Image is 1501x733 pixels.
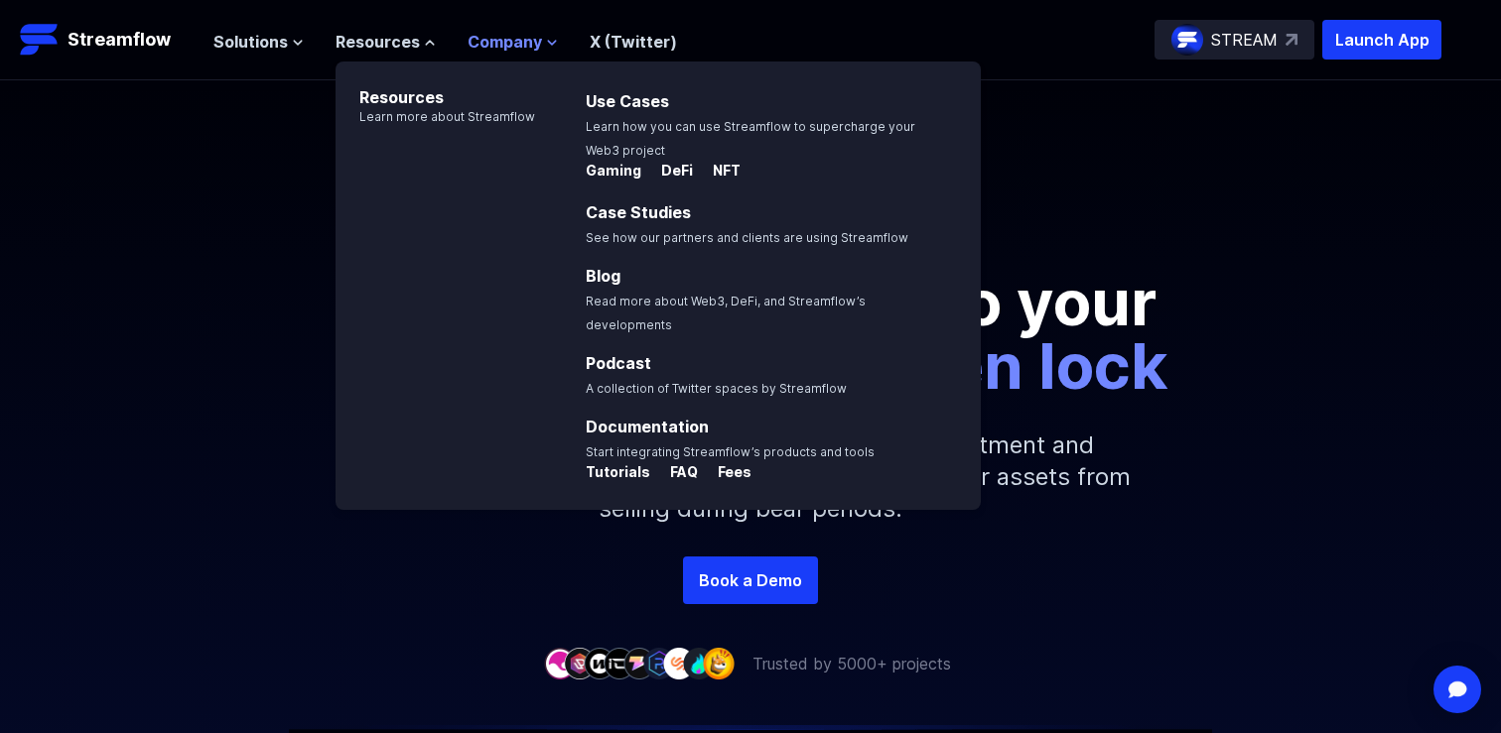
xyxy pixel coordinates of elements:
span: Solutions [213,30,288,54]
p: FAQ [654,462,698,482]
button: Solutions [213,30,304,54]
span: Resources [336,30,420,54]
a: Gaming [586,163,645,183]
p: Lock your liquidity pool (LP) tokens to show commitment and transparency to your community or jus... [324,398,1177,556]
span: See how our partners and clients are using Streamflow [586,230,908,245]
button: Resources [336,30,436,54]
img: company-3 [584,648,615,678]
p: Streamflow [68,26,171,54]
img: streamflow-logo-circle.png [1171,24,1203,56]
p: NFT [697,161,741,181]
a: Case Studies [586,202,691,222]
div: Open Intercom Messenger [1433,666,1481,713]
a: X (Twitter) [590,32,677,52]
p: Show commitment to your community with [304,271,1197,398]
a: Fees [702,464,751,484]
p: Gaming [586,161,641,181]
span: A collection of Twitter spaces by Streamflow [586,381,847,396]
span: token lock [848,327,1168,404]
a: Tutorials [586,464,654,484]
a: NFT [697,163,741,183]
img: company-2 [564,648,596,678]
a: STREAM [1155,20,1314,60]
a: Podcast [586,353,651,373]
p: Secure your crypto assets [201,207,1300,239]
a: Book a Demo [683,556,818,604]
a: FAQ [654,464,702,484]
a: Streamflow [20,20,194,60]
img: Streamflow Logo [20,20,60,60]
p: Trusted by 5000+ projects [752,652,951,675]
p: DeFi [645,161,693,181]
p: Fees [702,462,751,482]
img: top-right-arrow.svg [1286,34,1297,46]
img: company-6 [643,648,675,678]
p: STREAM [1211,28,1278,52]
img: company-4 [604,648,635,678]
span: Learn how you can use Streamflow to supercharge your Web3 project [586,119,915,158]
img: company-5 [623,648,655,678]
span: Read more about Web3, DeFi, and Streamflow’s developments [586,294,866,332]
a: Blog [586,266,620,286]
p: Learn more about Streamflow [336,109,535,125]
p: Tutorials [586,462,650,482]
img: company-8 [683,648,715,678]
button: Launch App [1322,20,1441,60]
a: Use Cases [586,91,669,111]
p: Resources [336,61,535,109]
a: Documentation [586,417,709,436]
span: Company [468,30,542,54]
a: DeFi [645,163,697,183]
button: Company [468,30,558,54]
img: company-1 [544,648,576,678]
img: company-7 [663,648,695,678]
span: Start integrating Streamflow’s products and tools [586,444,875,459]
img: company-9 [703,648,735,678]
